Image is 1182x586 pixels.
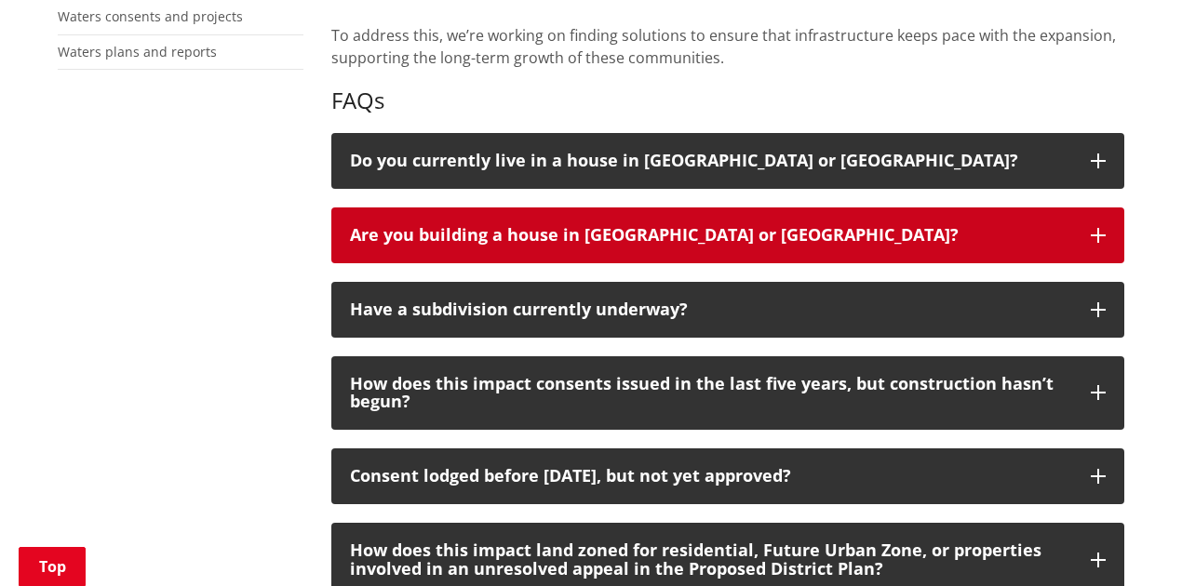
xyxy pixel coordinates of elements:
button: Are you building a house in [GEOGRAPHIC_DATA] or [GEOGRAPHIC_DATA]? [331,207,1124,263]
button: Do you currently live in a house in [GEOGRAPHIC_DATA] or [GEOGRAPHIC_DATA]? [331,133,1124,189]
a: Waters plans and reports [58,43,217,60]
div: How does this impact consents issued in the last five years, but construction hasn’t begun? [350,375,1072,412]
iframe: Messenger Launcher [1096,508,1163,575]
button: Consent lodged before [DATE], but not yet approved? [331,448,1124,504]
p: To address this, we’re working on finding solutions to ensure that infrastructure keeps pace with... [331,24,1124,69]
div: How does this impact land zoned for residential, Future Urban Zone, or properties involved in an ... [350,541,1072,579]
div: Do you currently live in a house in [GEOGRAPHIC_DATA] or [GEOGRAPHIC_DATA]? [350,152,1072,170]
a: Top [19,547,86,586]
button: How does this impact consents issued in the last five years, but construction hasn’t begun? [331,356,1124,431]
div: Are you building a house in [GEOGRAPHIC_DATA] or [GEOGRAPHIC_DATA]? [350,226,1072,245]
h3: FAQs [331,87,1124,114]
div: Have a subdivision currently underway? [350,300,1072,319]
button: Have a subdivision currently underway? [331,282,1124,338]
div: Consent lodged before [DATE], but not yet approved? [350,467,1072,486]
a: Waters consents and projects [58,7,243,25]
